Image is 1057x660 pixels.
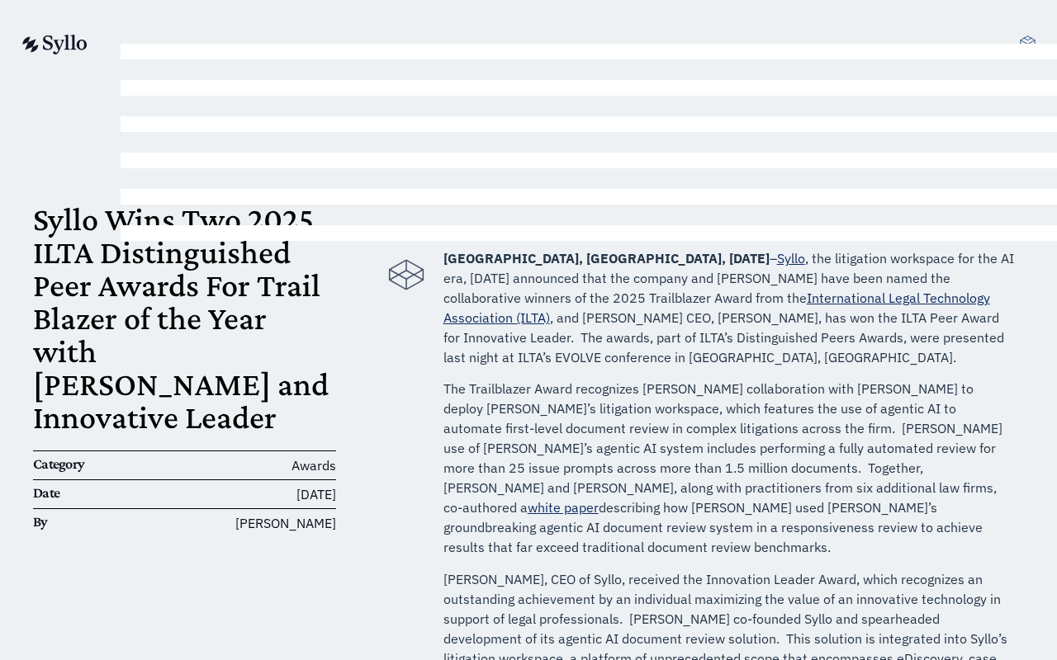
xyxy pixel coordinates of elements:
[777,250,805,266] a: Syllo
[292,457,336,474] span: Awards
[33,455,134,474] h6: Category
[296,486,336,502] time: [DATE]
[20,35,88,54] img: syllo
[33,203,336,434] h1: Syllo Wins Two 2025 ILTA Distinguished Peer Awards For Trail Blazer of the Year with [PERSON_NAME...
[33,484,134,502] h6: Date
[528,499,599,516] a: white paper
[235,513,336,533] span: [PERSON_NAME]
[443,379,1016,557] p: The Trailblazer Award recognizes [PERSON_NAME] collaboration with [PERSON_NAME] to deploy [PERSON...
[443,248,1016,367] p: – , the litigation workspace for the AI era, [DATE] announced that the company and [PERSON_NAME] ...
[33,513,134,531] h6: By
[443,250,770,266] strong: [GEOGRAPHIC_DATA], [GEOGRAPHIC_DATA], [DATE]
